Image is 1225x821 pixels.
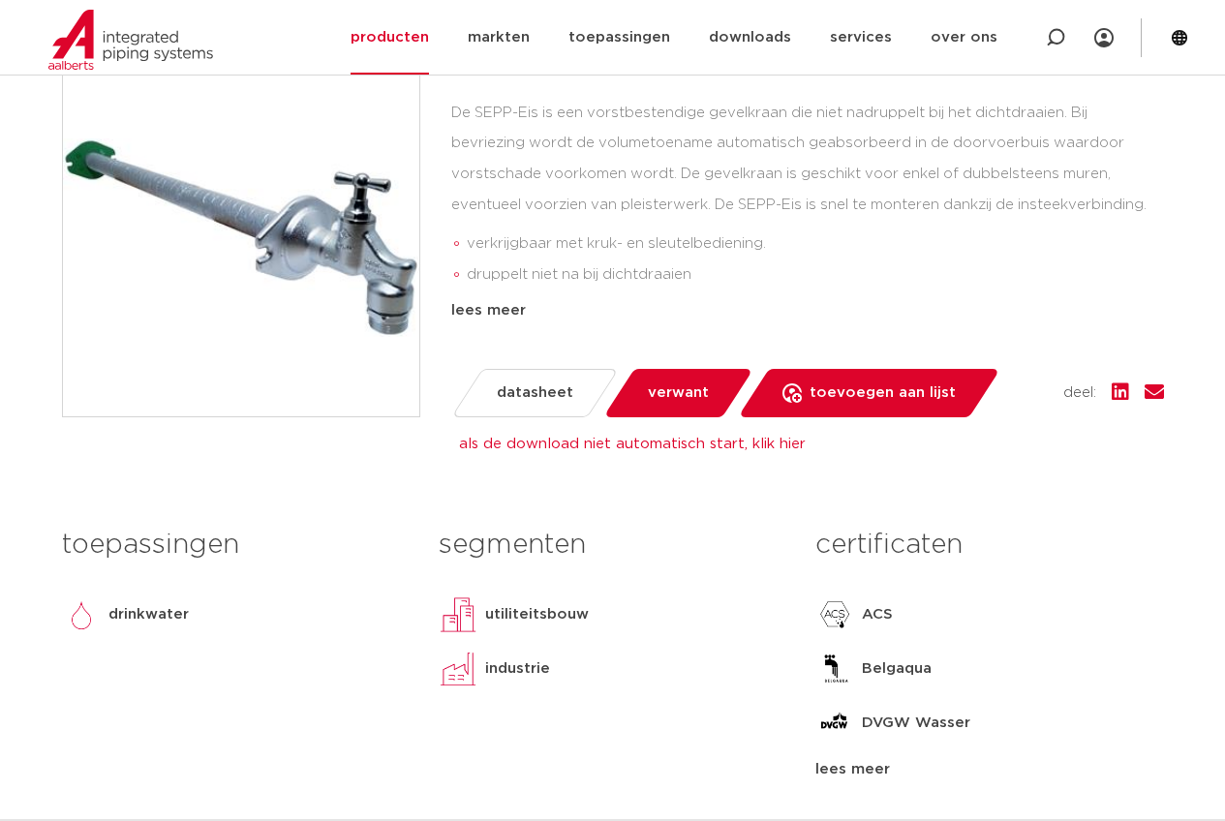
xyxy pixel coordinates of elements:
[648,378,709,409] span: verwant
[810,378,956,409] span: toevoegen aan lijst
[63,60,419,416] img: Product Image for Seppelfricke SEPP-Eis vorstbestendige gevelkraan krukbediening MM R1/2" x G3/4"...
[451,98,1164,291] div: De SEPP-Eis is een vorstbestendige gevelkraan die niet nadruppelt bij het dichtdraaien. Bij bevri...
[1063,381,1096,405] span: deel:
[451,299,1164,322] div: lees meer
[815,650,854,688] img: Belgaqua
[862,657,932,681] p: Belgaqua
[467,290,1164,321] li: eenvoudige en snelle montage dankzij insteekverbinding
[485,603,589,626] p: utiliteitsbouw
[815,758,1163,781] div: lees meer
[439,595,477,634] img: utiliteitsbouw
[815,595,854,634] img: ACS
[62,526,410,564] h3: toepassingen
[815,526,1163,564] h3: certificaten
[497,378,573,409] span: datasheet
[439,526,786,564] h3: segmenten
[459,437,806,451] a: als de download niet automatisch start, klik hier
[467,228,1164,259] li: verkrijgbaar met kruk- en sleutelbediening.
[602,369,752,417] a: verwant
[450,369,618,417] a: datasheet
[108,603,189,626] p: drinkwater
[862,603,893,626] p: ACS
[485,657,550,681] p: industrie
[439,650,477,688] img: industrie
[467,259,1164,290] li: druppelt niet na bij dichtdraaien
[862,712,970,735] p: DVGW Wasser
[815,704,854,743] img: DVGW Wasser
[62,595,101,634] img: drinkwater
